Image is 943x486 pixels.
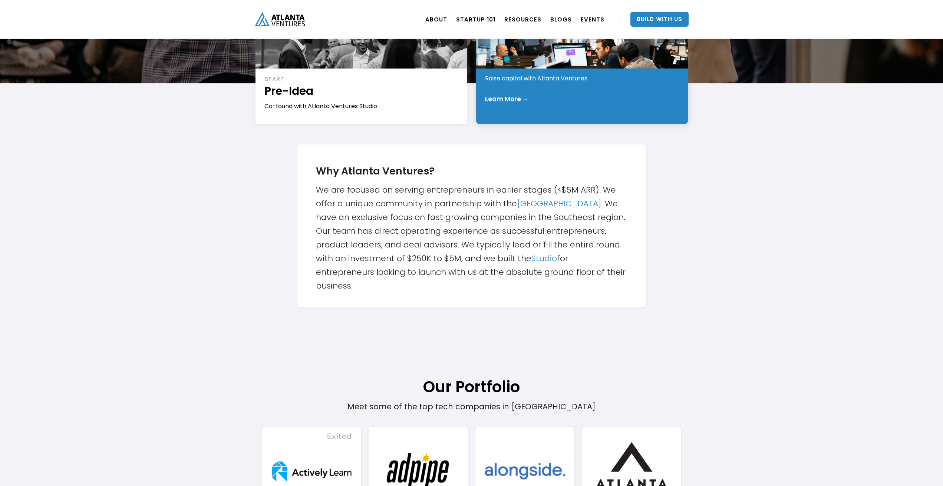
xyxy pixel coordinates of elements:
strong: Why Atlanta Ventures? [316,164,435,178]
a: [GEOGRAPHIC_DATA] [517,198,601,209]
a: Build With Us [630,12,689,27]
div: Raise capital with Atlanta Ventures [485,74,680,83]
h1: Early Stage [485,56,680,71]
a: EVENTS [581,9,604,30]
div: START [265,75,459,83]
div: Meet some of the top tech companies in [GEOGRAPHIC_DATA] [304,317,639,412]
a: BLOGS [550,9,572,30]
a: STARTPre-IdeaCo-found with Atlanta Ventures Studio [255,35,467,124]
div: Learn More → [485,95,529,103]
a: Startup 101 [456,9,495,30]
div: We are focused on serving entrepreneurs in earlier stages (<$5M ARR). We offer a unique community... [316,159,627,293]
h1: Our Portfolio [262,317,681,397]
h1: Pre-Idea [264,83,459,99]
a: INVESTEarly StageRaise capital with Atlanta VenturesLearn More → [476,35,688,124]
div: Co-found with Atlanta Ventures Studio [264,102,459,110]
a: RESOURCES [504,9,541,30]
a: Studio [531,253,557,264]
a: ABOUT [425,9,447,30]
